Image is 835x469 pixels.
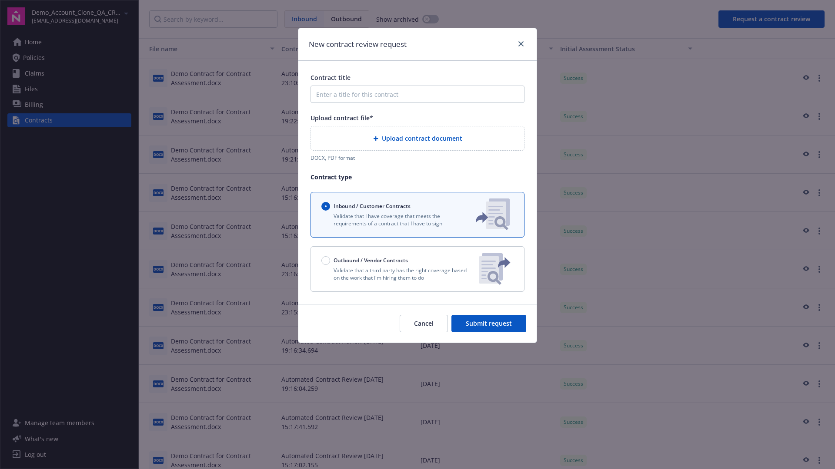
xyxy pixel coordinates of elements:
span: Submit request [466,319,512,327]
div: DOCX, PDF format [311,154,524,162]
span: Upload contract document [382,134,462,143]
a: close [516,39,526,49]
p: Validate that a third party has the right coverage based on the work that I'm hiring them to do [321,267,472,281]
div: Upload contract document [311,126,524,151]
button: Submit request [451,315,526,332]
span: Upload contract file* [311,114,373,122]
input: Outbound / Vendor Contracts [321,256,330,265]
span: Outbound / Vendor Contracts [334,257,408,264]
span: Inbound / Customer Contracts [334,202,411,210]
h1: New contract review request [309,39,407,50]
p: Validate that I have coverage that meets the requirements of a contract that I have to sign [321,212,461,227]
button: Outbound / Vendor ContractsValidate that a third party has the right coverage based on the work t... [311,246,524,292]
span: Contract title [311,73,351,82]
span: Cancel [414,319,434,327]
button: Inbound / Customer ContractsValidate that I have coverage that meets the requirements of a contra... [311,192,524,238]
input: Inbound / Customer Contracts [321,202,330,211]
button: Cancel [400,315,448,332]
input: Enter a title for this contract [311,86,524,103]
p: Contract type [311,172,524,182]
